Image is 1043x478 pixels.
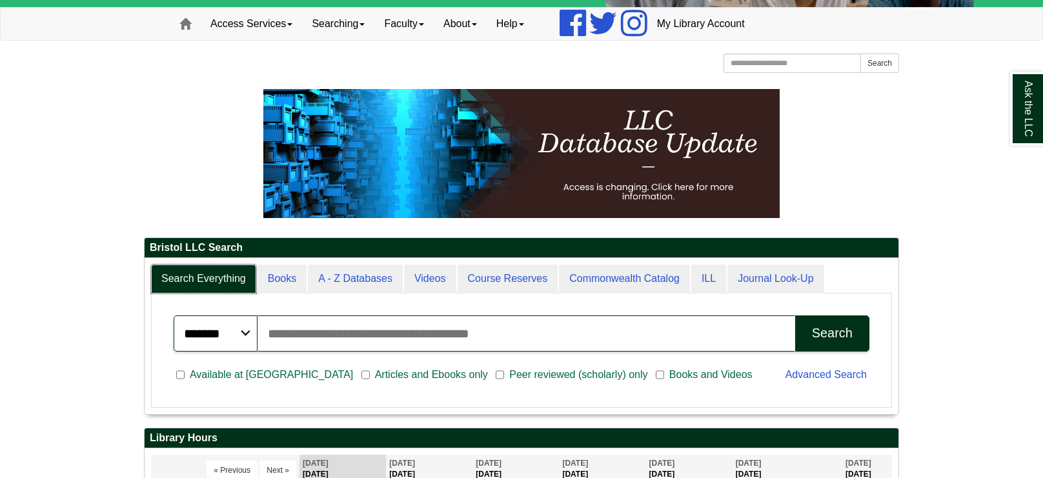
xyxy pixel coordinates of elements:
[303,459,329,468] span: [DATE]
[562,459,588,468] span: [DATE]
[812,326,853,341] div: Search
[736,459,762,468] span: [DATE]
[727,264,824,294] a: Journal Look-Up
[263,89,780,218] img: HTML tutorial
[496,369,504,381] input: Peer reviewed (scholarly) only
[647,8,754,40] a: My Library Account
[476,459,501,468] span: [DATE]
[458,264,558,294] a: Course Reserves
[404,264,456,294] a: Videos
[374,8,434,40] a: Faculty
[176,369,185,381] input: Available at [GEOGRAPHIC_DATA]
[785,369,867,380] a: Advanced Search
[846,459,871,468] span: [DATE]
[145,428,898,448] h2: Library Hours
[201,8,302,40] a: Access Services
[370,367,493,383] span: Articles and Ebooks only
[649,459,675,468] span: [DATE]
[258,264,307,294] a: Books
[559,264,690,294] a: Commonwealth Catalog
[860,54,899,73] button: Search
[795,315,869,352] button: Search
[308,264,403,294] a: A - Z Databases
[691,264,726,294] a: ILL
[361,369,370,381] input: Articles and Ebooks only
[434,8,487,40] a: About
[487,8,534,40] a: Help
[664,367,758,383] span: Books and Videos
[302,8,374,40] a: Searching
[145,238,898,258] h2: Bristol LLC Search
[185,367,358,383] span: Available at [GEOGRAPHIC_DATA]
[151,264,256,294] a: Search Everything
[656,369,664,381] input: Books and Videos
[504,367,653,383] span: Peer reviewed (scholarly) only
[389,459,415,468] span: [DATE]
